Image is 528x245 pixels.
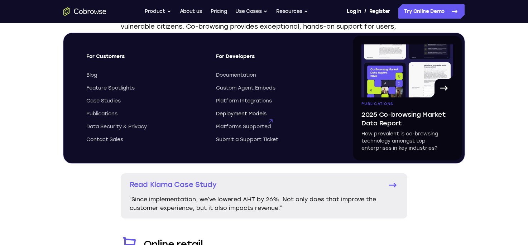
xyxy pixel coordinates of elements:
a: Documentation [216,72,333,79]
span: Platforms Supported [216,123,271,130]
span: Documentation [216,72,256,79]
a: About us [180,4,202,19]
span: Publications [86,110,117,117]
a: Deployment Models [216,110,333,117]
a: Read Klarna Case Study “Since implementation, we’ve lowered AHT by 26%. Not only does that improv... [121,173,407,218]
button: Use Cases [235,4,268,19]
span: Publications [361,102,393,106]
a: Publications [86,110,203,117]
span: Data Security & Privacy [86,123,147,130]
span: / [364,7,366,16]
a: Try Online Demo [398,4,465,19]
img: A page from the browsing market ebook [361,44,453,97]
a: Blog [86,72,203,79]
span: Case Studies [86,97,121,105]
a: Custom Agent Embeds [216,85,333,92]
a: Register [369,4,390,19]
span: Feature Spotlights [86,85,135,92]
a: Submit a Support Ticket [216,136,333,143]
a: Platform Integrations [216,97,333,105]
a: Feature Spotlights [86,85,203,92]
a: Contact Sales [86,136,203,143]
p: “Since implementation, we’ve lowered AHT by 26%. Not only does that improve the customer experien... [130,195,378,212]
span: Deployment Models [216,110,267,117]
span: Platform Integrations [216,97,272,105]
span: For Customers [86,53,203,66]
button: Product [145,4,171,19]
span: 2025 Co-browsing Market Data Report [361,110,453,128]
span: For Developers [216,53,333,66]
span: Blog [86,72,97,79]
span: Submit a Support Ticket [216,136,278,143]
span: Contact Sales [86,136,123,143]
span: Custom Agent Embeds [216,85,275,92]
a: Go to the home page [63,7,106,16]
a: Platforms Supported [216,123,333,130]
a: Pricing [211,4,227,19]
a: Data Security & Privacy [86,123,203,130]
button: Resources [276,4,308,19]
a: Log In [347,4,361,19]
p: How prevalent is co-browsing technology amongst top enterprises in key industries? [361,130,453,152]
a: Case Studies [86,97,203,105]
p: Read Klarna Case Study [130,179,378,189]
